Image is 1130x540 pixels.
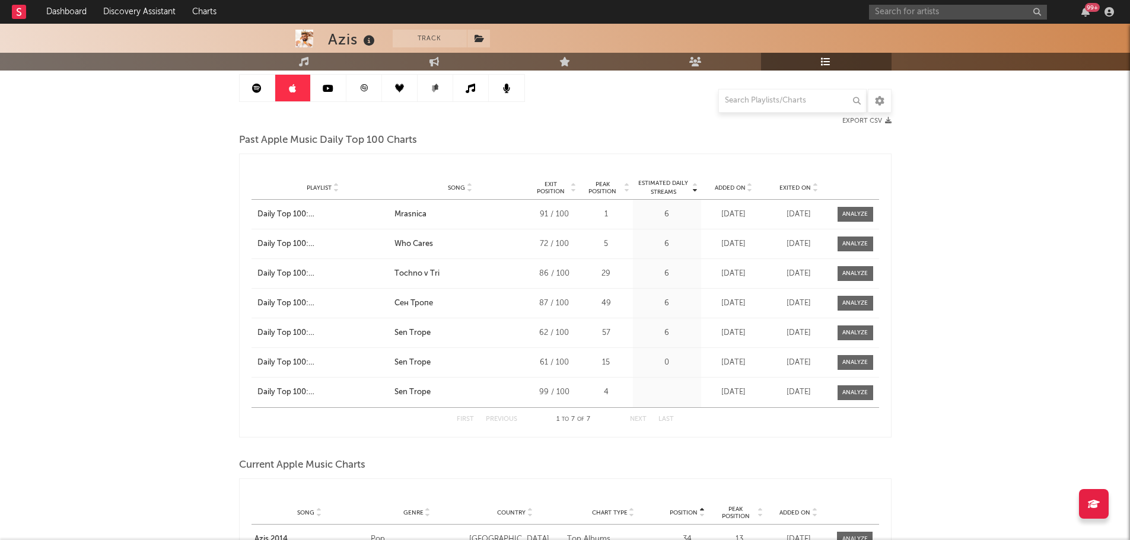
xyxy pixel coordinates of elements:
[704,268,763,280] div: [DATE]
[704,386,763,398] div: [DATE]
[630,416,647,423] button: Next
[704,298,763,309] div: [DATE]
[532,327,577,339] div: 62 / 100
[636,298,698,309] div: 6
[636,238,698,250] div: 6
[670,509,698,516] span: Position
[779,184,811,191] span: Exited On
[532,268,577,280] div: 86 / 100
[257,268,389,280] a: Daily Top 100: [GEOGRAPHIC_DATA]
[715,506,756,520] span: Peak Position
[497,509,526,516] span: Country
[257,238,389,250] a: Daily Top 100: [GEOGRAPHIC_DATA]
[769,357,829,369] div: [DATE]
[1085,3,1100,12] div: 99 +
[769,268,829,280] div: [DATE]
[718,89,867,113] input: Search Playlists/Charts
[394,268,526,280] a: Tochno v Tri
[328,30,378,49] div: Azis
[582,327,630,339] div: 57
[532,181,569,195] span: Exit Position
[779,509,810,516] span: Added On
[257,386,389,398] a: Daily Top 100: [GEOGRAPHIC_DATA]
[486,416,517,423] button: Previous
[394,238,526,250] a: Who Cares
[257,209,389,221] a: Daily Top 100: [GEOGRAPHIC_DATA]
[636,179,691,197] span: Estimated Daily Streams
[257,298,389,309] a: Daily Top 100: [GEOGRAPHIC_DATA]
[394,386,526,398] a: Sen Trope
[582,209,630,221] div: 1
[394,209,526,221] a: Mrasnica
[448,184,465,191] span: Song
[636,268,698,280] div: 6
[562,417,569,422] span: to
[239,133,417,148] span: Past Apple Music Daily Top 100 Charts
[869,5,1047,20] input: Search for artists
[658,416,674,423] button: Last
[582,181,623,195] span: Peak Position
[704,238,763,250] div: [DATE]
[239,458,365,472] span: Current Apple Music Charts
[393,30,467,47] button: Track
[769,298,829,309] div: [DATE]
[636,327,698,339] div: 6
[636,357,698,369] div: 0
[1081,7,1090,17] button: 99+
[769,386,829,398] div: [DATE]
[297,509,314,516] span: Song
[394,327,526,339] a: Sen Trope
[582,357,630,369] div: 15
[769,209,829,221] div: [DATE]
[769,327,829,339] div: [DATE]
[842,117,892,124] button: Export CSV
[704,357,763,369] div: [DATE]
[532,298,577,309] div: 87 / 100
[582,386,630,398] div: 4
[769,238,829,250] div: [DATE]
[532,386,577,398] div: 99 / 100
[592,509,628,516] span: Chart Type
[532,209,577,221] div: 91 / 100
[704,209,763,221] div: [DATE]
[636,209,698,221] div: 6
[582,298,630,309] div: 49
[394,298,526,309] a: Сен Тропе
[307,184,332,191] span: Playlist
[403,509,424,516] span: Genre
[532,357,577,369] div: 61 / 100
[541,413,606,427] div: 1 7 7
[257,357,389,369] a: Daily Top 100: [GEOGRAPHIC_DATA]
[704,327,763,339] div: [DATE]
[257,327,389,339] a: Daily Top 100: [GEOGRAPHIC_DATA]
[394,357,526,369] a: Sen Trope
[582,268,630,280] div: 29
[582,238,630,250] div: 5
[457,416,474,423] button: First
[577,417,584,422] span: of
[715,184,746,191] span: Added On
[532,238,577,250] div: 72 / 100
